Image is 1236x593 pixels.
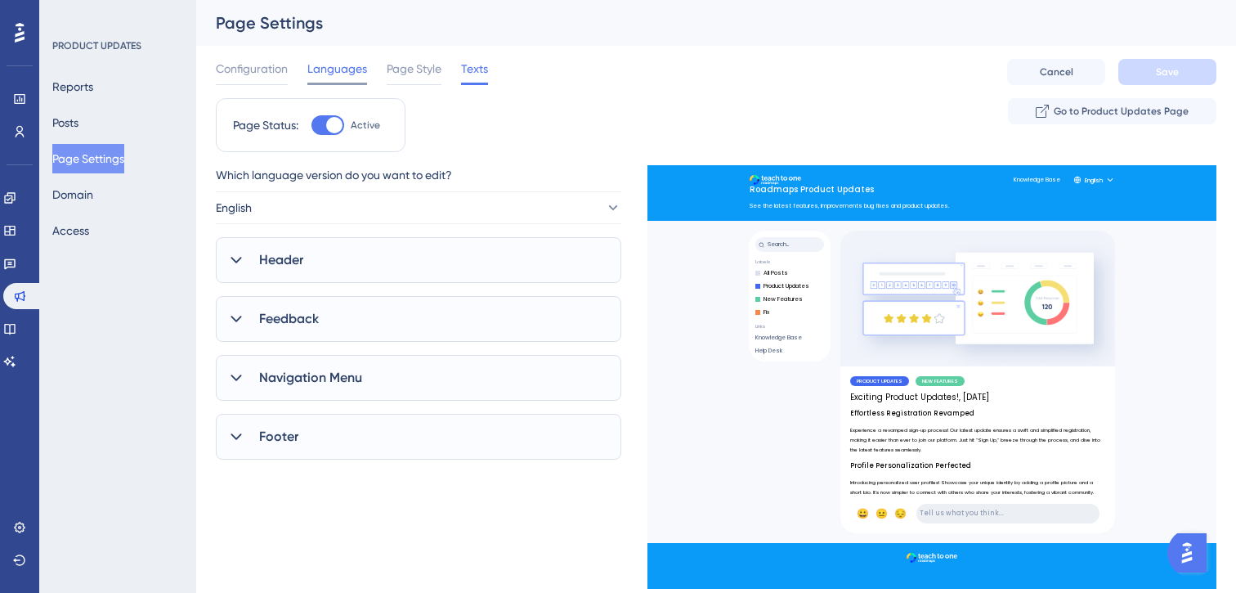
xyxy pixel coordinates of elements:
div: PRODUCT UPDATES [52,39,141,52]
button: Posts [52,108,78,137]
span: Cancel [1040,65,1073,79]
span: Go to Product Updates Page [1054,105,1189,118]
button: English [216,191,621,224]
span: Texts [461,59,488,79]
div: Page Status: [233,115,298,135]
span: Feedback [259,309,319,329]
span: Which language version do you want to edit? [216,165,452,185]
button: Page Settings [52,144,124,173]
iframe: UserGuiding AI Assistant Launcher [1167,528,1216,577]
span: Navigation Menu [259,368,362,388]
button: Go to Product Updates Page [1008,98,1216,124]
span: Languages [307,59,367,79]
button: Save [1118,59,1216,85]
div: Page Settings [216,11,1176,34]
span: Header [259,250,303,270]
span: Save [1156,65,1179,79]
button: Access [52,216,89,245]
span: Page Style [387,59,441,79]
span: Footer [259,427,298,447]
button: Reports [52,72,93,101]
button: Cancel [1007,59,1105,85]
span: Configuration [216,59,288,79]
button: Domain [52,180,93,209]
span: English [216,198,252,218]
span: Active [351,119,380,132]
